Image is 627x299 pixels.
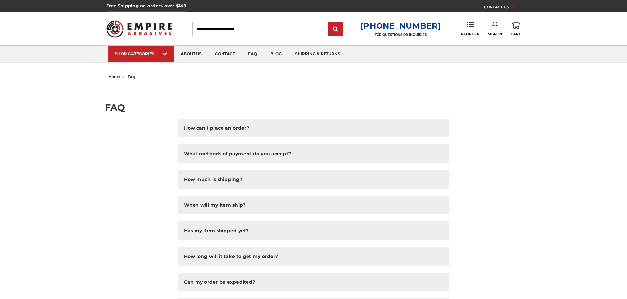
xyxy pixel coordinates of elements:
a: Cart [511,22,521,36]
button: When will my item ship? [178,196,449,214]
span: Reorder [461,32,479,36]
button: How long will it take to get my order? [178,247,449,266]
h2: How long will it take to get my order? [184,253,278,260]
span: Cart [511,32,521,36]
button: What methods of payment do you accept? [178,144,449,163]
h2: What methods of payment do you accept? [184,150,291,157]
button: Can my order be expedited? [178,273,449,291]
div: SHOP CATEGORIES [115,51,168,56]
a: home [109,74,120,79]
a: about us [174,46,208,62]
button: How can I place an order? [178,119,449,137]
a: [PHONE_NUMBER] [360,21,441,31]
a: contact [208,46,242,62]
h2: How can I place an order? [184,125,249,132]
button: Has my item shipped yet? [178,221,449,240]
img: Empire Abrasives [106,16,172,42]
h2: How much is shipping? [184,176,242,183]
h2: When will my item ship? [184,202,246,209]
a: faq [242,46,264,62]
button: How much is shipping? [178,170,449,189]
a: CONTACT US [484,3,521,12]
p: FOR QUESTIONS OR INQUIRIES [360,33,441,37]
a: shipping & returns [288,46,347,62]
h1: FAQ [105,103,522,112]
a: blog [264,46,288,62]
input: Submit [329,23,342,36]
span: Sign In [488,32,502,36]
h2: Can my order be expedited? [184,279,255,286]
h2: Has my item shipped yet? [184,227,249,234]
a: Reorder [461,22,479,36]
span: faq [128,74,135,79]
